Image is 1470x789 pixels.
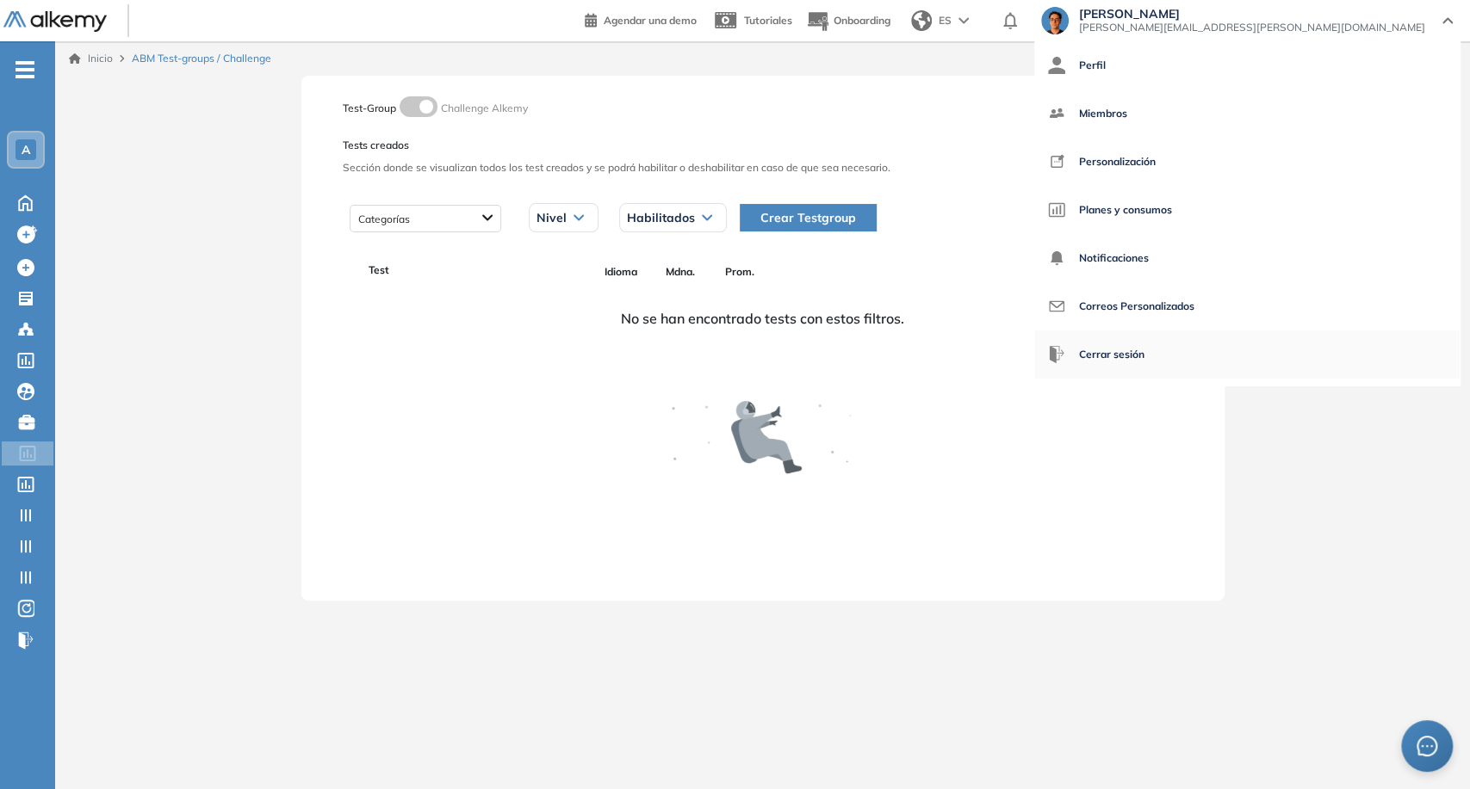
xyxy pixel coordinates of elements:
a: Correos Personalizados [1048,286,1446,327]
span: Crear Testgroup [760,208,856,227]
span: No se han encontrado tests con estos filtros. [621,308,904,329]
span: Miembros [1079,93,1127,134]
span: ES [939,13,952,28]
a: Planes y consumos [1048,189,1446,231]
img: icon [1048,105,1065,122]
img: icon [1048,153,1065,170]
span: [PERSON_NAME] [1079,7,1425,21]
button: Onboarding [806,3,890,40]
span: Onboarding [834,14,890,27]
span: Perfil [1079,45,1106,86]
img: Logo [3,11,107,33]
span: Planes y consumos [1079,189,1172,231]
a: Inicio [69,51,113,66]
a: Notificaciones [1048,237,1446,279]
span: Mdna. [650,264,710,280]
span: Notificaciones [1079,237,1149,279]
div: . [350,559,1176,580]
img: icon [1048,346,1065,363]
a: Miembros [1048,93,1446,134]
span: Idioma [592,264,651,280]
img: icon [1048,250,1065,267]
span: Cerrar sesión [1079,334,1144,375]
span: Challenge Alkemy [441,102,528,114]
span: Nivel [537,211,567,225]
img: world [911,10,932,31]
span: Tutoriales [744,14,792,27]
span: Agendar una demo [604,14,697,27]
span: message [1417,736,1437,756]
button: Crear Testgroup [740,204,877,231]
span: Prom. [710,264,769,280]
span: [PERSON_NAME][EMAIL_ADDRESS][PERSON_NAME][DOMAIN_NAME] [1079,21,1425,34]
span: Correos Personalizados [1079,286,1194,327]
a: Perfil [1048,45,1446,86]
span: Test-Group [343,102,396,114]
img: icon [1048,57,1065,74]
i: - [16,68,34,71]
button: Cerrar sesión [1048,334,1144,375]
a: Agendar una demo [585,9,697,29]
img: icon [1048,298,1065,315]
span: Habilitados [627,211,695,225]
span: A [22,143,30,157]
span: Personalización [1079,141,1156,182]
span: ABM Test-groups / Challenge [132,51,271,66]
a: Personalización [1048,141,1446,182]
img: arrow [958,17,969,24]
span: Sección donde se visualizan todos los test creados y se podrá habilitar o deshabilitar en caso de... [343,160,1183,176]
span: Tests creados [343,138,1183,153]
span: Test [369,262,389,278]
img: icon [1048,201,1065,219]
